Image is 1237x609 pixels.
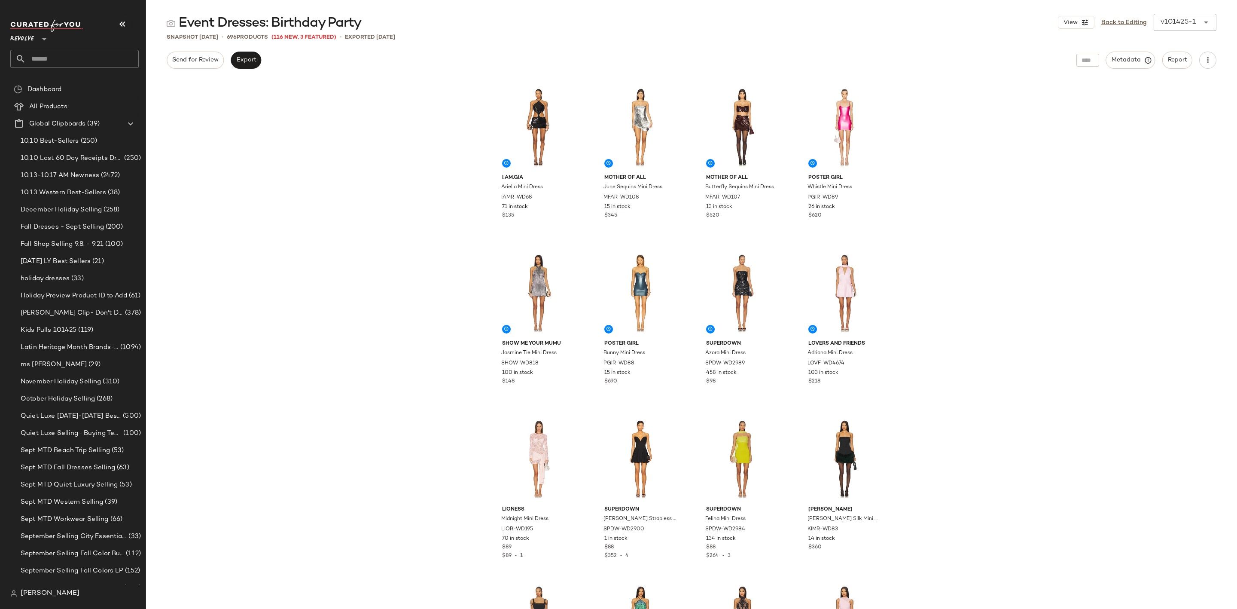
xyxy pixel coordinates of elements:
span: 134 in stock [706,535,736,543]
span: $218 [808,378,820,386]
img: MFAR-WD107_V1.jpg [699,84,786,171]
span: October Holiday Selling [21,394,95,404]
span: ms [PERSON_NAME] [21,360,87,370]
span: $88 [706,544,716,551]
span: MFAR-WD107 [705,194,740,202]
span: Felina Mini Dress [705,515,746,523]
img: KIMR-WD83_V1.jpg [801,416,888,502]
span: • [222,33,223,42]
span: Report [1167,57,1187,64]
span: (100) [122,428,141,438]
span: [PERSON_NAME] Strapless Dress [603,515,676,523]
span: (21) [91,257,104,266]
img: PGIR-WD88_V1.jpg [597,250,684,337]
p: Exported [DATE] [345,33,395,42]
span: Global Clipboards [29,119,85,129]
button: Metadata [1106,52,1155,69]
span: December Holiday Selling [21,205,102,215]
span: Whistle Mini Dress [807,184,852,191]
span: Lovers and Friends [808,340,881,348]
span: (2472) [99,171,120,181]
img: SPDW-WD2989_V1.jpg [699,250,786,337]
span: (258) [102,205,119,215]
span: 458 in stock [706,369,737,377]
span: $352 [604,553,617,559]
span: Jasmine Tie Mini Dress [501,349,557,357]
span: [PERSON_NAME] [808,506,881,514]
span: View [1063,19,1077,26]
span: (53) [110,446,124,456]
img: svg%3e [167,19,175,28]
span: $345 [604,212,617,220]
span: Quiet Luxe Selling- Buying Team [21,428,122,438]
button: Export [231,52,261,69]
span: LIONESS [502,506,575,514]
span: Show Me Your Mumu [502,340,575,348]
span: Metadata [1111,56,1150,64]
img: svg%3e [10,590,17,597]
span: SPDW-WD2989 [705,360,745,367]
span: September Selling City Essentials LP [21,532,127,542]
span: (66) [109,514,123,524]
span: (39) [103,497,117,507]
span: Sept MTD Western Selling [21,497,103,507]
span: Mother of All [604,174,677,182]
span: (152) [123,566,140,576]
span: PGIR-WD88 [603,360,634,367]
span: 3 [728,553,731,559]
span: (250) [79,136,97,146]
span: (104) [122,583,141,593]
span: 71 in stock [502,203,528,211]
span: 10.13-10.17 AM Newness [21,171,99,181]
span: (250) [122,153,141,163]
span: Export [236,57,256,64]
span: [PERSON_NAME] [21,588,79,599]
span: POSTER GIRL [604,340,677,348]
span: 1 in stock [604,535,628,543]
span: Sept MTD Fall Dresses Selling [21,463,115,473]
span: Revolve [10,29,34,45]
span: Bunny Mini Dress [603,349,645,357]
span: Mother of All [706,174,779,182]
span: [DATE] LY Best Sellers [21,257,91,266]
img: PGIR-WD89_V1.jpg [801,84,888,171]
span: Midnight Mini Dress [501,515,548,523]
span: September Selling Fall Colors Luxe Brown [21,583,122,593]
span: 10.10 Last 60 Day Receipts Dresses Selling [21,153,122,163]
button: Send for Review [167,52,224,69]
span: KIMR-WD83 [807,526,838,533]
button: Report [1162,52,1192,69]
span: SHOW-WD818 [501,360,539,367]
span: 103 in stock [808,369,838,377]
span: superdown [604,506,677,514]
span: IAMR-WD68 [501,194,532,202]
a: Back to Editing [1101,18,1147,27]
span: September Selling Fall Color Burgundy & Mauve [21,549,124,559]
span: 70 in stock [502,535,529,543]
span: (39) [85,119,100,129]
span: 10.10 Best-Sellers [21,136,79,146]
span: Sept MTD Quiet Luxury Selling [21,480,118,490]
span: June Sequins Mini Dress [603,184,662,191]
span: (116 New, 3 Featured) [271,33,336,42]
span: • [512,553,520,559]
span: Sept MTD Beach Trip Selling [21,446,110,456]
span: 14 in stock [808,535,835,543]
span: MFAR-WD108 [603,194,639,202]
span: Quiet Luxe [DATE]-[DATE] Best Sellers [21,411,121,421]
span: • [340,33,341,42]
img: cfy_white_logo.C9jOOHJF.svg [10,20,83,32]
button: View [1058,16,1094,29]
span: (378) [123,308,141,318]
span: $98 [706,378,716,386]
span: (29) [87,360,101,370]
span: (33) [70,274,84,284]
span: 13 in stock [706,203,732,211]
span: (112) [124,549,141,559]
span: $89 [502,553,512,559]
span: Snapshot [DATE] [167,33,218,42]
span: (100) [104,239,123,249]
span: (53) [118,480,132,490]
span: 15 in stock [604,369,631,377]
span: (200) [104,222,123,232]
